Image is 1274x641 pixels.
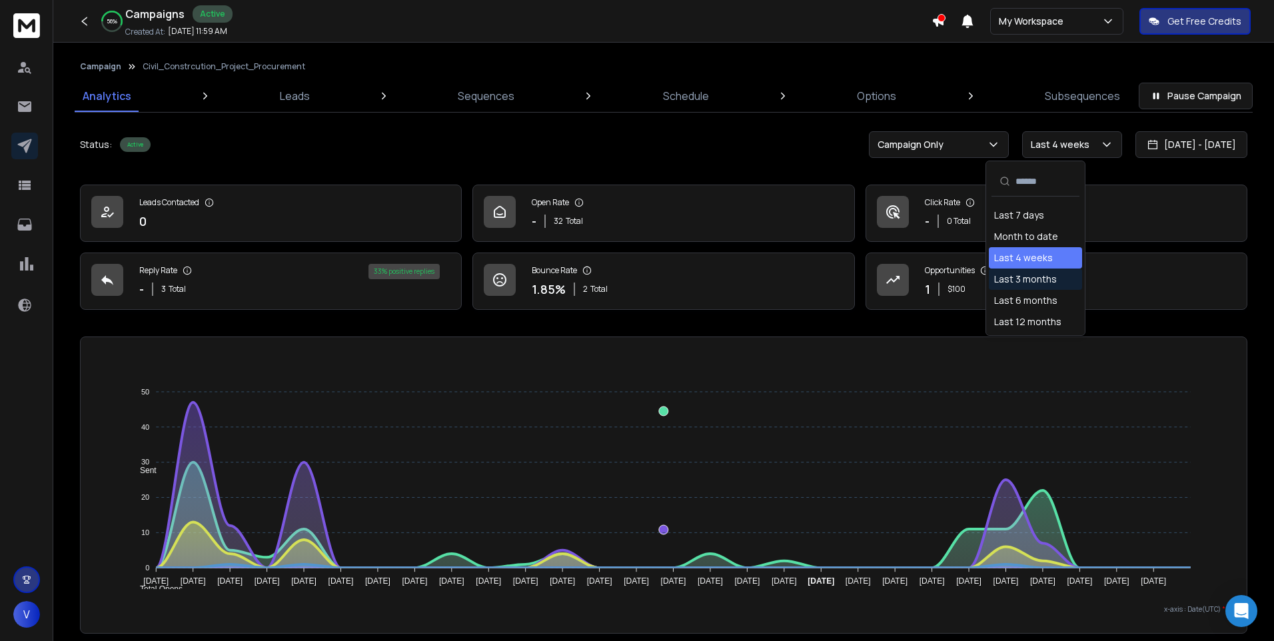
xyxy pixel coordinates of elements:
div: Last 4 weeks [994,251,1053,265]
tspan: [DATE] [439,576,464,586]
a: Opportunities1$100 [866,253,1247,310]
p: Schedule [663,88,709,104]
p: 56 % [107,17,117,25]
tspan: [DATE] [882,576,908,586]
span: Total [169,284,186,295]
button: Campaign [80,61,121,72]
tspan: [DATE] [624,576,649,586]
tspan: 30 [141,458,149,466]
p: Bounce Rate [532,265,577,276]
p: 0 [139,212,147,231]
button: V [13,601,40,628]
div: Month to date [994,230,1058,243]
span: Total Opens [130,584,183,594]
tspan: [DATE] [328,576,354,586]
div: Last 6 months [994,294,1057,307]
p: Campaign Only [878,138,949,151]
span: Sent [130,466,157,475]
tspan: [DATE] [993,576,1019,586]
a: Leads Contacted0 [80,185,462,242]
a: Analytics [75,80,139,112]
p: $ 100 [948,284,965,295]
p: [DATE] 11:59 AM [168,26,227,37]
p: - [532,212,536,231]
div: Last 3 months [994,273,1057,286]
tspan: [DATE] [217,576,243,586]
tspan: [DATE] [661,576,686,586]
tspan: [DATE] [587,576,612,586]
h1: Campaigns [125,6,185,22]
span: Total [566,216,583,227]
button: Pause Campaign [1139,83,1253,109]
p: Leads Contacted [139,197,199,208]
tspan: [DATE] [956,576,981,586]
p: Last 4 weeks [1031,138,1095,151]
p: Status: [80,138,112,151]
tspan: [DATE] [1104,576,1129,586]
p: Leads [280,88,310,104]
tspan: 20 [141,493,149,501]
div: Active [193,5,233,23]
tspan: [DATE] [698,576,723,586]
tspan: [DATE] [550,576,575,586]
p: Civil_Constrcution_Project_Procurement [143,61,305,72]
a: Click Rate-0 Total [866,185,1247,242]
tspan: [DATE] [772,576,797,586]
a: Reply Rate-3Total33% positive replies [80,253,462,310]
span: 3 [161,284,166,295]
p: x-axis : Date(UTC) [102,604,1225,614]
tspan: [DATE] [920,576,945,586]
a: Options [849,80,904,112]
p: Open Rate [532,197,569,208]
p: Get Free Credits [1167,15,1241,28]
p: Click Rate [925,197,960,208]
a: Bounce Rate1.85%2Total [472,253,854,310]
p: 0 Total [947,216,971,227]
tspan: [DATE] [808,576,835,586]
tspan: [DATE] [181,576,206,586]
tspan: [DATE] [513,576,538,586]
a: Subsequences [1037,80,1128,112]
tspan: [DATE] [846,576,871,586]
a: Open Rate-32Total [472,185,854,242]
p: Options [857,88,896,104]
span: 32 [554,216,563,227]
p: - [139,280,144,299]
tspan: [DATE] [255,576,280,586]
a: Sequences [450,80,522,112]
tspan: [DATE] [1141,576,1167,586]
tspan: 40 [141,423,149,431]
p: 1 [925,280,930,299]
tspan: [DATE] [365,576,390,586]
a: Schedule [655,80,717,112]
div: Active [120,137,151,152]
tspan: [DATE] [402,576,428,586]
p: Analytics [83,88,131,104]
tspan: [DATE] [291,576,317,586]
div: Last 7 days [994,209,1044,222]
tspan: [DATE] [144,576,169,586]
p: My Workspace [999,15,1069,28]
div: Open Intercom Messenger [1225,595,1257,627]
button: Get Free Credits [1139,8,1251,35]
a: Leads [272,80,318,112]
p: Opportunities [925,265,975,276]
p: 1.85 % [532,280,566,299]
tspan: [DATE] [735,576,760,586]
tspan: [DATE] [476,576,502,586]
div: Last 12 months [994,315,1061,328]
span: Total [590,284,608,295]
p: Reply Rate [139,265,177,276]
button: [DATE] - [DATE] [1135,131,1247,158]
tspan: 10 [141,528,149,536]
tspan: [DATE] [1067,576,1093,586]
p: - [925,212,930,231]
p: Subsequences [1045,88,1120,104]
p: Sequences [458,88,514,104]
div: 33 % positive replies [368,264,440,279]
tspan: [DATE] [1030,576,1055,586]
p: Created At: [125,27,165,37]
tspan: 0 [145,564,149,572]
